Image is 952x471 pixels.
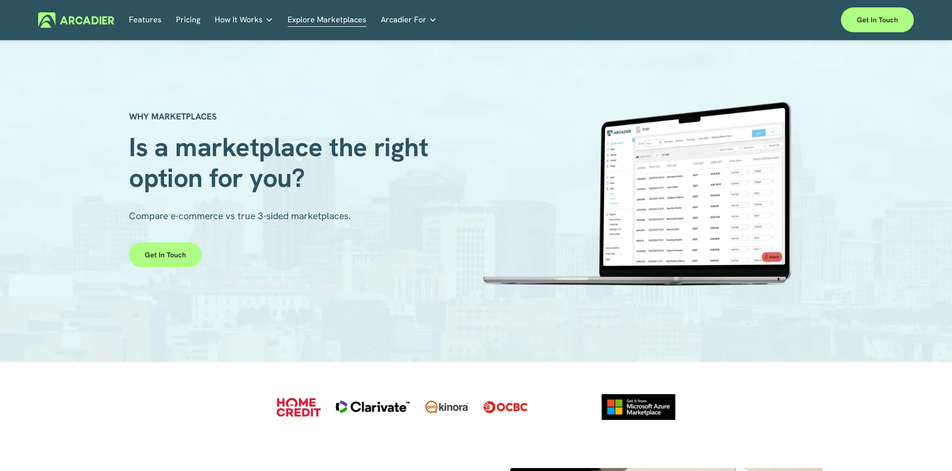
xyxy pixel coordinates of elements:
span: Compare e-commerce vs true 3-sided marketplaces. [129,210,351,222]
strong: WHY MARKETPLACES [129,111,217,122]
span: Arcadier For [381,13,426,27]
a: Explore Marketplaces [288,12,366,28]
a: folder dropdown [381,12,437,28]
a: Get in touch [129,242,202,267]
a: folder dropdown [215,12,273,28]
span: Is a marketplace the right option for you? [129,130,435,195]
a: Features [129,12,162,28]
span: How It Works [215,13,263,27]
img: Arcadier [38,12,114,28]
a: Pricing [176,12,200,28]
a: Get in touch [841,7,914,32]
